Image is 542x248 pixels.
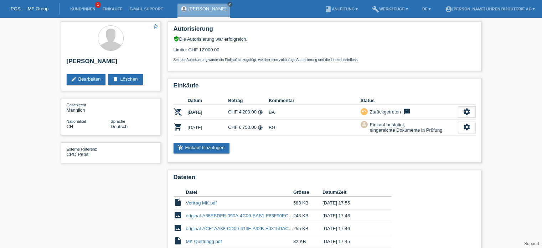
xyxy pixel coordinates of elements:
th: Datei [186,188,293,197]
a: Einkäufe [99,7,126,11]
th: Datum/Zeit [322,188,381,197]
a: Kund*innen [67,7,99,11]
td: [DATE] 17:45 [322,235,381,248]
th: Datum [188,96,228,105]
i: approval [362,122,367,127]
span: Schweiz [67,124,73,129]
i: add_shopping_cart [178,145,184,151]
a: account_circle[PERSON_NAME] Uhren Bijouterie AG ▾ [442,7,538,11]
td: [DATE] [188,120,228,136]
i: Fixe Raten (24 Raten) [258,125,263,130]
span: Deutsch [111,124,128,129]
span: Externe Referenz [67,147,97,151]
div: Die Autorisierung war erfolgreich. [174,36,476,42]
i: undo [362,109,367,114]
a: close [227,2,232,7]
td: 583 KB [293,197,322,209]
i: feedback [403,108,411,115]
i: insert_drive_file [174,198,182,207]
i: build [372,6,379,13]
a: original-ACF1AA38-CD09-413F-A32B-E0315DAC6A1D.jpeg [186,226,310,231]
td: 255 KB [293,222,322,235]
a: original-A36EBDFE-090A-4C09-BAB1-F63F90ECF05F.jpeg [186,213,309,218]
i: edit [71,76,77,82]
th: Grösse [293,188,322,197]
i: book [325,6,332,13]
td: [DATE] 17:55 [322,197,381,209]
td: [DATE] 17:46 [322,209,381,222]
i: POSP00022512 [174,107,182,116]
a: editBearbeiten [67,74,106,85]
i: settings [463,123,471,131]
h2: Dateien [174,174,476,184]
i: POSP00028234 [174,123,182,131]
i: image [174,224,182,232]
i: star_border [153,23,159,30]
a: Vertrag MK.pdf [186,200,217,206]
a: bookAnleitung ▾ [321,7,361,11]
i: Fixe Raten (24 Raten) [258,110,263,115]
div: Einkauf bestätigt, eingereichte Dokumente in Prüfung [368,121,443,134]
th: Kommentar [269,96,361,105]
i: close [228,2,232,6]
span: Nationalität [67,119,86,123]
div: Zurückgetreten [368,108,401,116]
th: Betrag [228,96,269,105]
div: Männlich [67,102,111,113]
a: Support [524,241,539,246]
h2: [PERSON_NAME] [67,58,155,69]
td: BA [269,105,361,120]
h2: Einkäufe [174,82,476,93]
td: BG [269,120,361,136]
span: Sprache [111,119,125,123]
i: image [174,211,182,219]
a: POS — MF Group [11,6,48,11]
div: Limite: CHF 12'000.00 [174,42,476,62]
span: Geschlecht [67,103,86,107]
span: 1 [95,2,101,8]
i: verified_user [174,36,179,42]
i: settings [463,108,471,116]
a: buildWerkzeuge ▾ [368,7,412,11]
td: 243 KB [293,209,322,222]
a: add_shopping_cartEinkauf hinzufügen [174,143,230,153]
div: CPO Pepsi [67,146,111,157]
h2: Autorisierung [174,25,476,36]
td: 82 KB [293,235,322,248]
a: deleteLöschen [108,74,143,85]
td: CHF 4'200.00 [228,105,269,120]
i: insert_drive_file [174,237,182,245]
a: [PERSON_NAME] [189,6,227,11]
td: [DATE] 17:46 [322,222,381,235]
a: E-Mail Support [126,7,167,11]
td: CHF 6'750.00 [228,120,269,136]
a: star_border [153,23,159,31]
th: Status [361,96,458,105]
a: MK Quittungg.pdf [186,239,222,244]
p: Seit der Autorisierung wurde ein Einkauf hinzugefügt, welcher eine zukünftige Autorisierung und d... [174,58,476,62]
i: delete [113,76,118,82]
td: [DATE] [188,105,228,120]
a: DE ▾ [419,7,434,11]
i: account_circle [445,6,452,13]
